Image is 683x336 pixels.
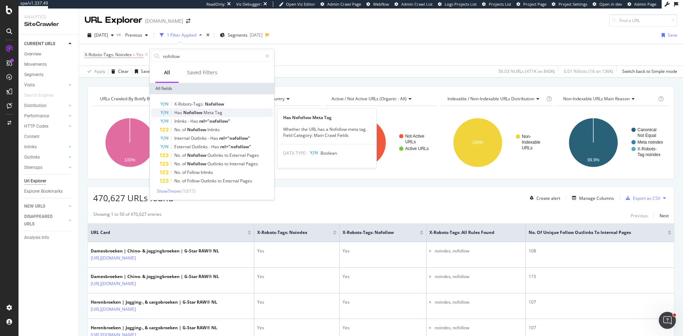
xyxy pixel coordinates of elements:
[91,280,136,287] a: [URL][DOMAIN_NAME]
[217,30,265,41] button: Segments[DATE]
[24,50,41,58] div: Overview
[174,152,182,158] span: No.
[229,161,246,167] span: Internal
[91,273,219,280] div: Damesbroeken | Chino- & joggingbroeken | G-Star RAW® NL
[118,68,129,74] div: Clear
[24,20,73,28] div: SiteCrawler
[637,152,661,157] text: Tag noindex
[593,1,622,7] a: Open in dev
[91,248,219,254] div: Damesbroeken | Chino- & joggingbroeken | G-Star RAW® NL
[522,145,533,150] text: URLs
[99,93,199,105] h4: URLs Crawled By Botify By pagetype
[91,306,136,313] a: [URL][DOMAIN_NAME]
[522,134,531,139] text: Non-
[24,81,35,89] div: Visits
[330,93,431,105] h4: Active / Not Active URLs
[85,14,142,26] div: URL Explorer
[556,112,669,174] div: A chart.
[522,140,540,145] text: Indexable
[174,144,192,150] span: External
[286,1,315,7] span: Open Viz Editor
[498,68,555,74] div: 56.03 % URLs ( 471K on 840K )
[558,1,587,7] span: Project Settings
[207,161,224,167] span: Outlinks
[24,234,74,241] a: Analysis Info
[224,161,229,167] span: to
[183,110,203,116] span: Nofollow
[207,152,224,158] span: Outlinks
[223,178,240,184] span: External
[133,52,135,58] span: =
[279,1,315,7] a: Open Viz Editor
[93,112,205,174] svg: A chart.
[343,325,423,331] div: Yes
[637,140,663,145] text: Meta noindex
[628,1,656,7] a: Admin Page
[446,93,545,105] h4: Indexable / Non-Indexable URLs Distribution
[94,68,105,74] div: Apply
[182,152,187,158] span: of
[405,134,424,139] text: Not Active
[435,273,523,280] li: noindex, nofollow
[228,32,248,38] span: Segments
[210,135,219,141] span: Has
[24,177,74,185] a: Url Explorer
[489,1,511,7] span: Projects List
[141,68,150,74] div: Save
[321,1,361,7] a: Admin Crawl Page
[637,133,656,138] text: Not Equal
[164,69,170,76] div: All
[215,110,222,116] span: Tag
[250,32,263,38] div: [DATE]
[24,164,42,171] div: Sitemaps
[24,213,67,228] a: DISAPPEARED URLS
[24,133,74,140] a: Content
[24,177,46,185] div: Url Explorer
[132,66,150,77] button: Save
[569,194,614,202] button: Manage Columns
[405,146,429,151] text: Active URLs
[220,144,251,150] span: rel="nofollow"
[472,140,483,145] text: 100%
[552,1,587,7] a: Project Settings
[435,299,523,305] li: noindex, nofollow
[174,161,182,167] span: No.
[24,188,74,195] a: Explorer Bookmarks
[187,127,207,133] span: Nofollow
[85,66,105,77] button: Apply
[257,299,337,305] div: Yes
[85,52,132,58] span: X-Robots-Tags: Noindex
[209,144,211,150] span: -
[405,139,416,144] text: URLs
[429,229,512,236] span: X-Robots-Tags: All rules found
[182,169,187,175] span: of
[564,68,613,74] div: 0.01 % Visits ( 16 on 136K )
[24,203,45,210] div: NEW URLS
[523,1,546,7] span: Project Page
[441,112,553,174] div: A chart.
[247,152,259,158] span: Pages
[24,112,67,120] a: Performance
[24,234,49,241] div: Analysis Info
[631,213,648,219] div: Previous
[631,211,648,220] button: Previous
[562,93,657,105] h4: Non-Indexable URLs Main Reason
[167,32,196,38] div: 1 Filter Applied
[122,30,151,41] button: Previous
[218,178,223,184] span: to
[229,152,247,158] span: External
[24,92,61,99] a: Search Engines
[659,30,677,41] button: Save
[192,144,209,150] span: Outlinks
[343,273,423,280] div: Yes
[240,178,252,184] span: Pages
[24,203,67,210] a: NEW URLS
[529,229,657,236] span: No. of Unique Follow Outlinks to Internal Pages
[517,1,546,7] a: Project Page
[174,169,182,175] span: No.
[91,325,217,331] div: Herenbroeken | Jogging-, & cargobroeken | G-Star RAW® NL
[529,325,671,331] div: 107
[219,135,250,141] span: rel="nofollow"
[182,178,187,184] span: of
[187,69,217,76] div: Saved Filters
